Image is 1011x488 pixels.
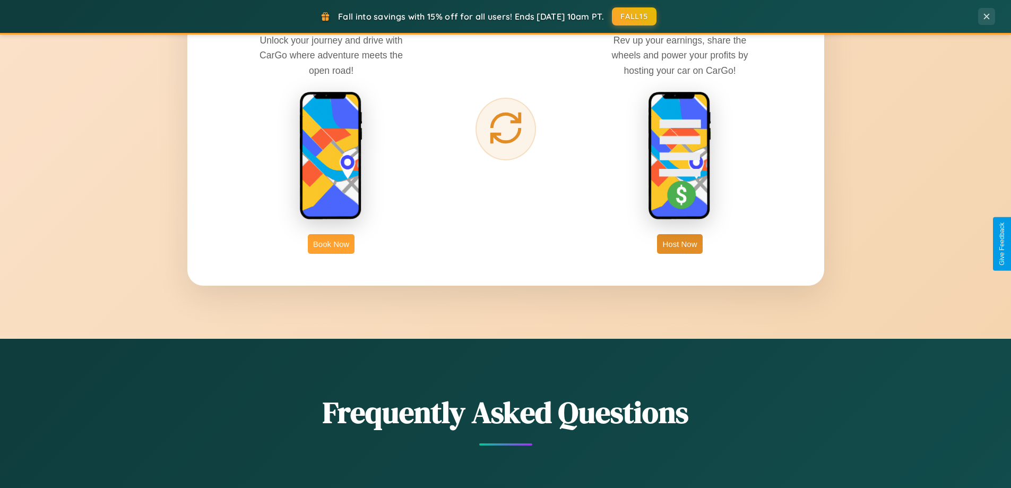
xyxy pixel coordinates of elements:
span: Fall into savings with 15% off for all users! Ends [DATE] 10am PT. [338,11,604,22]
p: Rev up your earnings, share the wheels and power your profits by hosting your car on CarGo! [600,33,759,78]
p: Unlock your journey and drive with CarGo where adventure meets the open road! [252,33,411,78]
button: FALL15 [612,7,656,25]
h2: Frequently Asked Questions [187,392,824,433]
div: Give Feedback [998,222,1006,266]
button: Host Now [657,234,702,254]
button: Book Now [308,234,355,254]
img: rent phone [299,91,363,221]
img: host phone [648,91,712,221]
